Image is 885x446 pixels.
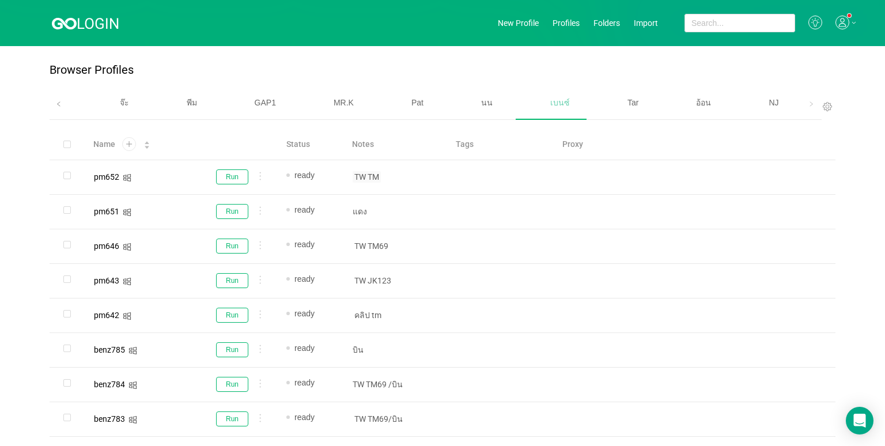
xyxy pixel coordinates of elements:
span: ready [294,274,315,284]
span: TW TM [353,171,381,183]
i: icon: windows [123,243,131,251]
span: /บิน [387,379,404,390]
span: ready [294,309,315,318]
p: บิน [353,344,437,356]
span: ready [294,378,315,387]
div: benz784 [94,380,125,388]
div: pm652 [94,173,119,181]
a: New Profile [498,18,539,28]
div: benz783 [94,415,125,423]
input: Search... [684,14,795,32]
span: NJ [769,98,778,107]
i: icon: caret-down [144,144,150,148]
span: จ๊ะ [120,98,129,107]
span: TW TM69/บิน [353,413,404,425]
div: pm646 [94,242,119,250]
div: Sort [143,139,150,148]
p: Browser Profiles [50,63,134,77]
div: Open Intercom Messenger [846,407,873,434]
button: Run [216,342,248,357]
button: Run [216,308,248,323]
a: Profiles [553,18,580,28]
div: benz785 [94,346,125,354]
span: Tar [627,98,638,107]
button: Run [216,204,248,219]
a: Folders [593,18,620,28]
button: Run [216,411,248,426]
div: pm651 [94,207,119,216]
span: Pat [411,98,423,107]
button: Run [216,239,248,254]
span: พีม [187,98,197,107]
i: icon: windows [123,277,131,286]
span: Status [286,138,310,150]
span: เบนซ์ [550,98,570,107]
span: ready [294,413,315,422]
i: icon: windows [128,346,137,355]
i: icon: windows [128,381,137,390]
span: ready [294,171,315,180]
p: TW TM69 [353,379,437,390]
span: TW JK123 [353,275,393,286]
i: icon: windows [123,208,131,217]
button: Run [216,377,248,392]
span: TW TM69 [353,240,390,252]
span: Notes [352,138,374,150]
span: นน [481,98,493,107]
button: Run [216,169,248,184]
span: ready [294,343,315,353]
i: icon: right [808,101,814,107]
sup: 1 [848,14,851,17]
span: GAP1 [255,98,276,107]
span: ready [294,205,315,214]
i: icon: windows [123,312,131,320]
span: MR.K [334,98,354,107]
span: ready [294,240,315,249]
i: icon: windows [128,415,137,424]
p: แดง [353,206,437,217]
span: Proxy [562,138,583,150]
span: อ้อน [696,98,711,107]
span: คลิป tm [353,309,383,321]
div: pm642 [94,311,119,319]
i: icon: windows [123,173,131,182]
i: icon: left [56,101,62,107]
div: pm643 [94,277,119,285]
a: Import [634,18,658,28]
span: Name [93,138,115,150]
button: Run [216,273,248,288]
span: Tags [456,138,474,150]
i: icon: caret-up [144,140,150,143]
